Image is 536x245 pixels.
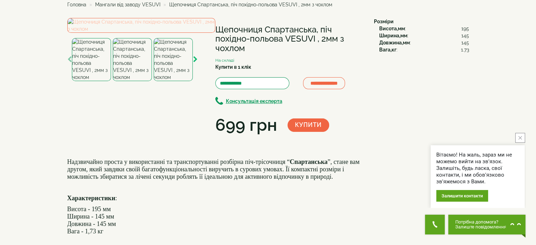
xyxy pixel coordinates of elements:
[290,158,327,165] b: Спартанська
[95,2,160,7] a: Мангали від заводу VESUVI
[215,63,251,71] label: Купити в 1 клік
[379,47,396,53] b: Вага,кг
[288,118,329,132] button: Купити
[379,25,469,32] div: :
[215,58,234,63] small: На складі
[461,25,469,32] span: 195
[425,215,445,234] button: Get Call button
[226,98,282,104] b: Консультація експерта
[455,225,506,229] span: Залиште повідомлення
[215,25,363,53] h1: Щепочниця Спартанська, піч похідно-польова VESUVI , 2мм з чохлом
[436,190,488,202] div: Залишити контакти
[154,38,193,81] img: Щепочниця Спартанська, піч похідно-польова VESUVI , 2мм з чохлом
[379,40,410,45] b: Довжина,мм
[379,39,469,46] div: :
[67,206,116,234] font: Висота - 195 мм Ширина - 145 мм Довжина - 145 мм Вага - 1,73 кг
[72,38,111,81] img: Щепочниця Спартанська, піч похідно-польова VESUVI , 2мм з чохлом
[436,152,519,185] div: Вітаємо! На жаль, зараз ми не можемо вийти на зв'язок. Залишіть, будь ласка, свої контакти, і ми ...
[461,39,469,46] span: 145
[67,195,116,202] b: Характеристики
[169,2,332,7] span: Щепочниця Спартанська, піч похідно-польова VESUVI , 2мм з чохлом
[67,158,360,180] font: Надзвичайно проста у використанні та транспортуванні розбірна піч-трісочниця “ ”, стане вам друго...
[461,32,469,39] span: 145
[67,2,86,7] a: Головна
[374,19,394,24] b: Розміри
[379,26,405,31] b: Висота,мм
[379,46,469,53] div: :
[67,18,215,33] img: Щепочниця Спартанська, піч похідно-польова VESUVI , 2мм з чохлом
[515,133,525,143] button: close button
[67,195,117,202] font: :
[215,113,277,137] div: 699 грн
[455,220,506,225] span: Потрібна допомога?
[379,33,407,38] b: Ширина,мм
[113,38,152,81] img: Щепочниця Спартанська, піч похідно-польова VESUVI , 2мм з чохлом
[448,215,525,234] button: Chat button
[461,46,469,53] span: 1.73
[379,32,469,39] div: :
